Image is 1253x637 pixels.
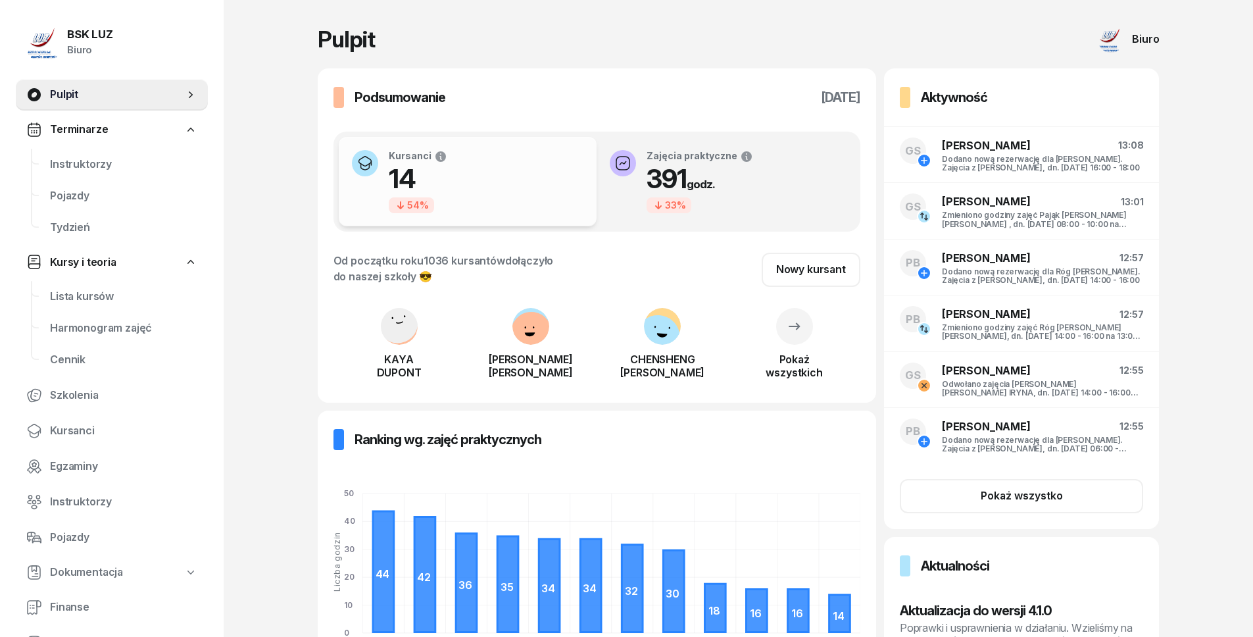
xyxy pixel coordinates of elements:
[50,564,123,581] span: Dokumentacja
[333,353,465,379] div: KAYA DUPONT
[762,253,860,287] a: Nowy kursant
[50,458,197,475] span: Egzaminy
[1121,196,1143,207] span: 13:01
[647,150,753,163] div: Zajęcia praktyczne
[776,261,846,278] div: Nowy kursant
[50,529,197,546] span: Pojazdy
[905,370,921,381] span: GS
[355,429,541,450] h3: Ranking wg. zajęć praktycznych
[389,150,447,163] div: Kursanci
[39,180,208,212] a: Pojazdy
[333,253,554,284] div: Od początku roku dołączyło do naszej szkoły 😎
[339,137,597,226] button: Kursanci1454%
[16,79,208,111] a: Pulpit
[50,288,197,305] span: Lista kursów
[597,334,728,379] a: CHENSHENG[PERSON_NAME]
[884,68,1160,529] a: AktywnośćGS[PERSON_NAME]13:08Dodano nową rezerwację dla [PERSON_NAME]. Zajęcia z [PERSON_NAME], d...
[921,555,989,576] h3: Aktualności
[465,353,597,379] div: [PERSON_NAME] [PERSON_NAME]
[389,197,434,213] div: 54%
[900,479,1144,513] button: Pokaż wszystko
[50,351,197,369] span: Cennik
[16,592,208,623] a: Finanse
[1119,365,1143,376] span: 12:55
[50,320,197,337] span: Harmonogram zajęć
[942,195,1031,208] span: [PERSON_NAME]
[942,155,1144,172] div: Dodano nową rezerwację dla [PERSON_NAME]. Zajęcia z [PERSON_NAME], dn. [DATE] 16:00 - 18:00
[343,488,353,498] tspan: 50
[50,219,197,236] span: Tydzień
[50,86,184,103] span: Pulpit
[39,212,208,243] a: Tydzień
[942,323,1144,340] div: Zmieniono godziny zajęć Róg [PERSON_NAME] [PERSON_NAME], dn. [DATE] 14:00 - 16:00 na 13:00 - 16:00
[67,29,113,40] div: BSK LUZ
[821,87,860,108] h3: [DATE]
[343,544,354,554] tspan: 30
[597,137,855,226] button: Zajęcia praktyczne391godz.33%
[906,426,920,437] span: PB
[39,344,208,376] a: Cennik
[318,28,375,51] h1: Pulpit
[16,557,208,588] a: Dokumentacja
[942,139,1031,152] span: [PERSON_NAME]
[942,436,1144,453] div: Dodano nową rezerwację dla [PERSON_NAME]. Zajęcia z [PERSON_NAME], dn. [DATE] 06:00 - 08:00
[50,156,197,173] span: Instruktorzy
[942,364,1031,377] span: [PERSON_NAME]
[39,149,208,180] a: Instruktorzy
[942,420,1031,433] span: [PERSON_NAME]
[1119,420,1143,432] span: 12:55
[942,267,1144,284] div: Dodano nową rezerwację dla Róg [PERSON_NAME]. Zajęcia z [PERSON_NAME], dn. [DATE] 14:00 - 16:00
[16,486,208,518] a: Instruktorzy
[39,313,208,344] a: Harmonogram zajęć
[343,516,355,526] tspan: 40
[50,254,116,271] span: Kursy i teoria
[50,188,197,205] span: Pojazdy
[905,201,921,213] span: GS
[50,599,197,616] span: Finanse
[906,257,920,268] span: PB
[50,387,197,404] span: Szkolenia
[647,163,753,195] h1: 391
[50,494,197,511] span: Instruktorzy
[355,87,445,108] h3: Podsumowanie
[905,145,921,157] span: GS
[332,532,341,592] div: Liczba godzin
[343,600,352,610] tspan: 10
[687,178,715,191] small: godz.
[16,115,208,145] a: Terminarze
[942,307,1031,320] span: [PERSON_NAME]
[942,211,1144,228] div: Zmieniono godziny zajęć Pająk [PERSON_NAME] [PERSON_NAME] , dn. [DATE] 08:00 - 10:00 na 09:00 - 1...
[39,281,208,313] a: Lista kursów
[921,87,987,108] h3: Aktywność
[728,324,860,379] a: Pokażwszystkich
[16,415,208,447] a: Kursanci
[50,422,197,440] span: Kursanci
[16,451,208,482] a: Egzaminy
[647,197,691,213] div: 33%
[728,353,860,379] div: Pokaż wszystkich
[1132,34,1159,44] div: Biuro
[16,247,208,278] a: Kursy i teoria
[16,522,208,553] a: Pojazdy
[50,121,108,138] span: Terminarze
[16,380,208,411] a: Szkolenia
[465,334,597,379] a: [PERSON_NAME][PERSON_NAME]
[597,353,728,379] div: CHENSHENG [PERSON_NAME]
[1118,140,1143,151] span: 13:08
[67,41,113,59] div: Biuro
[333,334,465,379] a: KAYADUPONT
[1119,252,1143,263] span: 12:57
[389,163,447,195] h1: 14
[1119,309,1143,320] span: 12:57
[942,251,1031,265] span: [PERSON_NAME]
[942,380,1144,397] div: Odwołano zajęcia [PERSON_NAME] [PERSON_NAME] IRYNA, dn. [DATE] 14:00 - 16:00 (kursant nie przyszedł)
[906,314,920,325] span: PB
[900,600,1144,621] h3: Aktualizacja do wersji 4.1.0
[343,572,354,582] tspan: 20
[981,488,1063,505] div: Pokaż wszystko
[424,254,505,267] span: 1036 kursantów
